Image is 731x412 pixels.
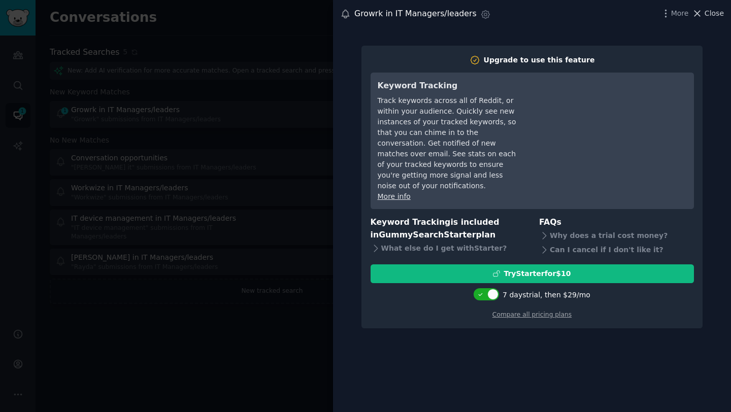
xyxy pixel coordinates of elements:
[371,216,525,241] h3: Keyword Tracking is included in plan
[378,95,520,191] div: Track keywords across all of Reddit, or within your audience. Quickly see new instances of your t...
[705,8,724,19] span: Close
[539,243,694,257] div: Can I cancel if I don't like it?
[379,230,476,239] span: GummySearch Starter
[535,80,687,156] iframe: YouTube video player
[503,290,590,300] div: 7 days trial, then $ 29 /mo
[354,8,477,20] div: Growrk in IT Managers/leaders
[378,192,411,200] a: More info
[504,268,571,279] div: Try Starter for $10
[539,216,694,229] h3: FAQs
[371,264,694,283] button: TryStarterfor$10
[378,80,520,92] h3: Keyword Tracking
[492,311,572,318] a: Compare all pricing plans
[539,229,694,243] div: Why does a trial cost money?
[660,8,689,19] button: More
[484,55,595,65] div: Upgrade to use this feature
[371,241,525,255] div: What else do I get with Starter ?
[671,8,689,19] span: More
[692,8,724,19] button: Close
